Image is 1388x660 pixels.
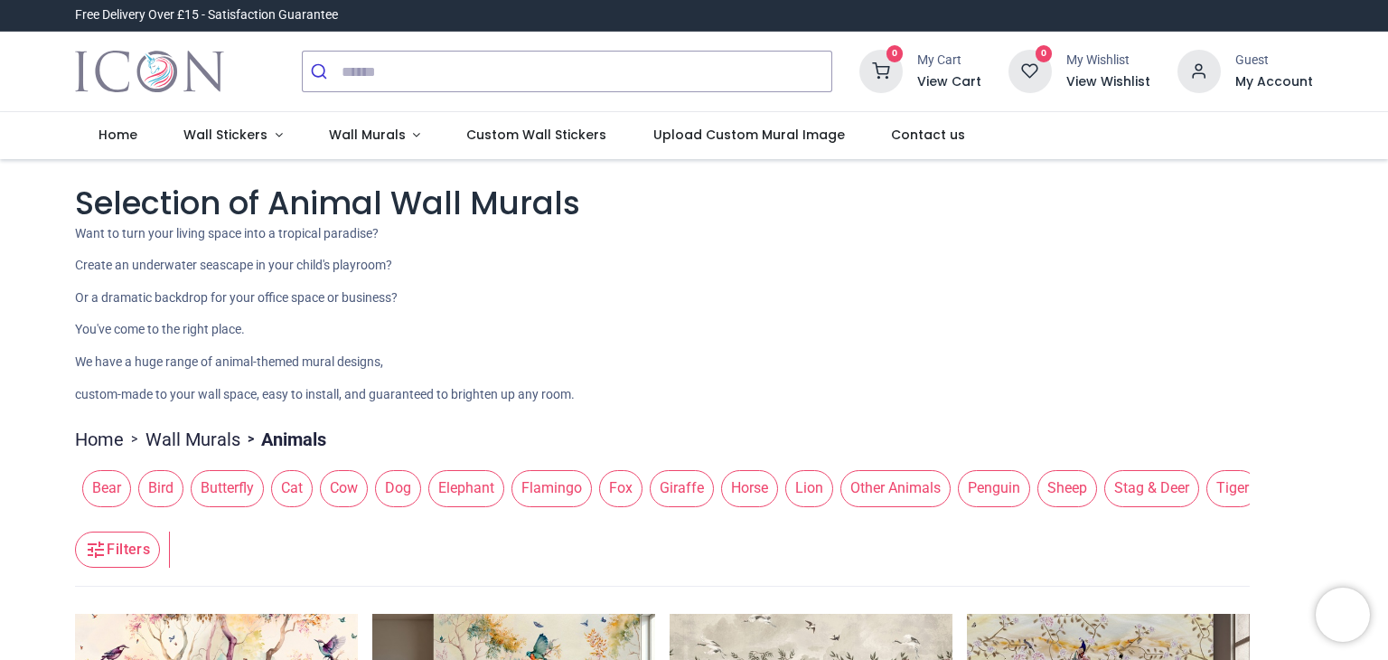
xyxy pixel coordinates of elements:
[840,470,951,506] span: Other Animals
[82,470,131,506] span: Bear
[650,470,714,506] span: Giraffe
[320,470,368,506] span: Cow
[785,470,833,506] span: Lion
[933,6,1313,24] iframe: Customer reviews powered by Trustpilot
[466,126,606,144] span: Custom Wall Stickers
[329,126,406,144] span: Wall Murals
[145,427,240,452] a: Wall Murals
[368,470,421,506] button: Dog
[1066,52,1150,70] div: My Wishlist
[75,470,131,506] button: Bear
[653,126,845,144] span: Upload Custom Mural Image
[833,470,951,506] button: Other Animals
[1030,470,1097,506] button: Sheep
[303,52,342,91] button: Submit
[98,126,137,144] span: Home
[504,470,592,506] button: Flamingo
[511,470,592,506] span: Flamingo
[642,470,714,506] button: Giraffe
[1206,470,1259,506] span: Tiger
[859,63,903,78] a: 0
[891,126,965,144] span: Contact us
[1037,470,1097,506] span: Sheep
[240,427,326,452] li: Animals
[75,6,338,24] div: Free Delivery Over £15 - Satisfaction Guarantee
[958,470,1030,506] span: Penguin
[592,470,642,506] button: Fox
[131,470,183,506] button: Bird
[1008,63,1052,78] a: 0
[917,73,981,91] a: View Cart
[917,52,981,70] div: My Cart
[75,257,1313,275] p: Create an underwater seascape in your child's playroom?
[1235,73,1313,91] a: My Account
[714,470,778,506] button: Horse
[1036,45,1053,62] sup: 0
[75,46,224,97] a: Logo of Icon Wall Stickers
[599,470,642,506] span: Fox
[305,112,444,159] a: Wall Murals
[264,470,313,506] button: Cat
[1235,52,1313,70] div: Guest
[375,470,421,506] span: Dog
[1066,73,1150,91] a: View Wishlist
[75,225,1313,243] p: Want to turn your living space into a tropical paradise?
[191,470,264,506] span: Butterfly
[421,470,504,506] button: Elephant
[313,470,368,506] button: Cow
[75,289,1313,307] p: Or a dramatic backdrop for your office space or business?
[138,470,183,506] span: Bird
[124,430,145,448] span: >
[183,470,264,506] button: Butterfly
[778,470,833,506] button: Lion
[75,354,1313,372] p: We have a huge range of animal-themed mural designs,
[240,430,261,448] span: >
[75,427,124,452] a: Home
[1316,588,1370,642] iframe: Brevo live chat
[1104,470,1199,506] span: Stag & Deer
[160,112,305,159] a: Wall Stickers
[428,470,504,506] span: Elephant
[75,46,224,97] img: Icon Wall Stickers
[183,126,267,144] span: Wall Stickers
[1097,470,1199,506] button: Stag & Deer
[271,470,313,506] span: Cat
[75,386,1313,404] p: custom-made to your wall space, easy to install, and guaranteed to brighten up any room.
[75,532,160,568] button: Filters
[75,321,1313,339] p: You've come to the right place.
[1199,470,1259,506] button: Tiger
[951,470,1030,506] button: Penguin
[75,181,1313,225] h1: Selection of Animal Wall Murals
[721,470,778,506] span: Horse
[886,45,904,62] sup: 0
